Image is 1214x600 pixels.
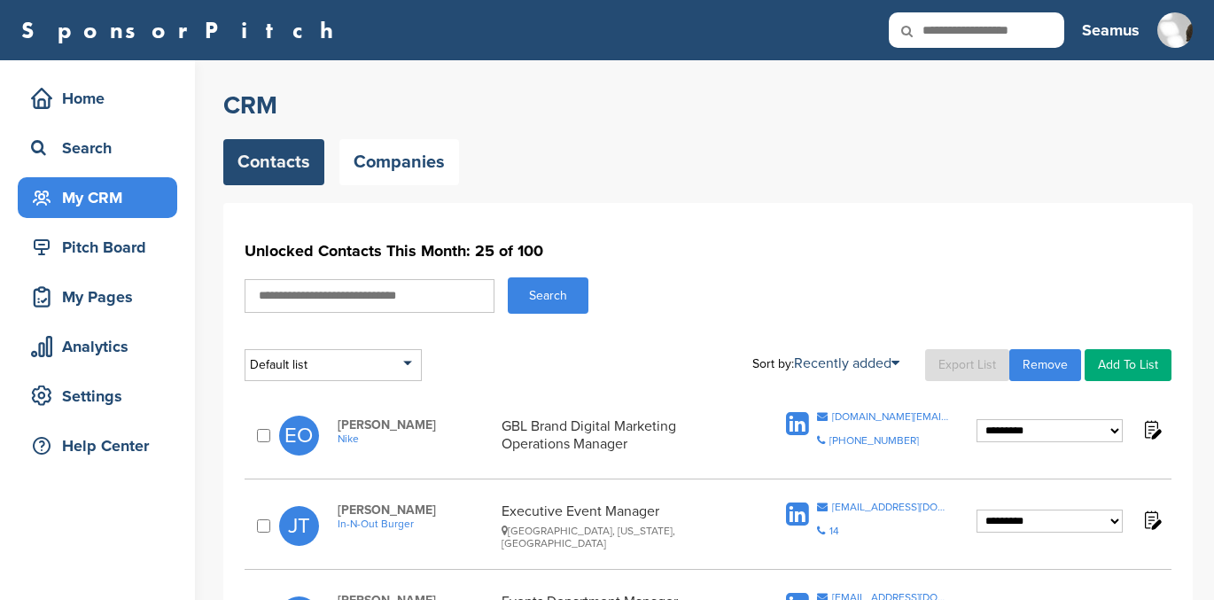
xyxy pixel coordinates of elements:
img: Notes [1140,418,1163,440]
a: Nike [338,432,493,445]
a: Home [18,78,177,119]
span: [PERSON_NAME] [338,417,493,432]
a: SponsorPitch [21,19,345,42]
div: Home [27,82,177,114]
h2: CRM [223,90,1193,121]
span: EO [279,416,319,456]
a: Pitch Board [18,227,177,268]
div: [GEOGRAPHIC_DATA], [US_STATE], [GEOGRAPHIC_DATA] [502,525,746,549]
div: Help Center [27,430,177,462]
span: JT [279,506,319,546]
a: My CRM [18,177,177,218]
a: My Pages [18,277,177,317]
span: [PERSON_NAME] [338,503,493,518]
div: Executive Event Manager [502,503,746,549]
div: 14 [829,526,839,536]
a: Analytics [18,326,177,367]
div: My CRM [27,182,177,214]
div: Search [27,132,177,164]
div: [EMAIL_ADDRESS][DOMAIN_NAME] [832,502,950,512]
div: Default list [245,349,422,381]
div: GBL Brand Digital Marketing Operations Manager [502,417,746,453]
a: Help Center [18,425,177,466]
div: Analytics [27,331,177,362]
img: Notes [1140,509,1163,531]
a: Add To List [1085,349,1171,381]
h3: Seamus [1082,18,1140,43]
a: In-N-Out Burger [338,518,493,530]
div: My Pages [27,281,177,313]
div: [DOMAIN_NAME][EMAIL_ADDRESS][DOMAIN_NAME] [832,411,950,422]
a: Export List [925,349,1009,381]
a: Remove [1009,349,1081,381]
h1: Unlocked Contacts This Month: 25 of 100 [245,235,1171,267]
div: Sort by: [752,356,899,370]
div: Settings [27,380,177,412]
a: Companies [339,139,459,185]
a: Search [18,128,177,168]
a: Settings [18,376,177,417]
a: Recently added [794,355,899,372]
button: Search [508,277,588,314]
div: Pitch Board [27,231,177,263]
div: [PHONE_NUMBER] [829,435,919,446]
a: Contacts [223,139,324,185]
a: Seamus [1082,11,1140,50]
